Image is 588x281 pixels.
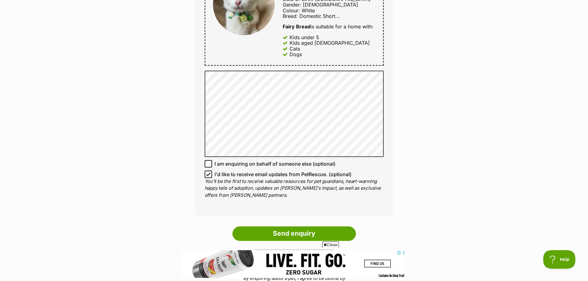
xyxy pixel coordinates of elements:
input: Send enquiry [232,226,356,241]
div: Kids aged [DEMOGRAPHIC_DATA] [290,40,370,46]
strong: Fairy Bread [283,23,311,30]
span: Close [322,242,339,248]
span: I'd like to receive email updates from PetRescue. (optional) [215,171,352,178]
div: Kids under 5 [290,35,319,40]
div: Dogs [290,52,302,57]
span: I am enquiring on behalf of someone else (optional) [215,160,336,167]
div: is suitable for a home with: [283,24,375,29]
iframe: Advertisement [182,250,407,278]
div: Cats [290,46,300,52]
p: You'll be the first to receive valuable resources for pet guardians, heart-warming happy tails of... [205,178,384,199]
iframe: Help Scout Beacon - Open [543,250,576,269]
